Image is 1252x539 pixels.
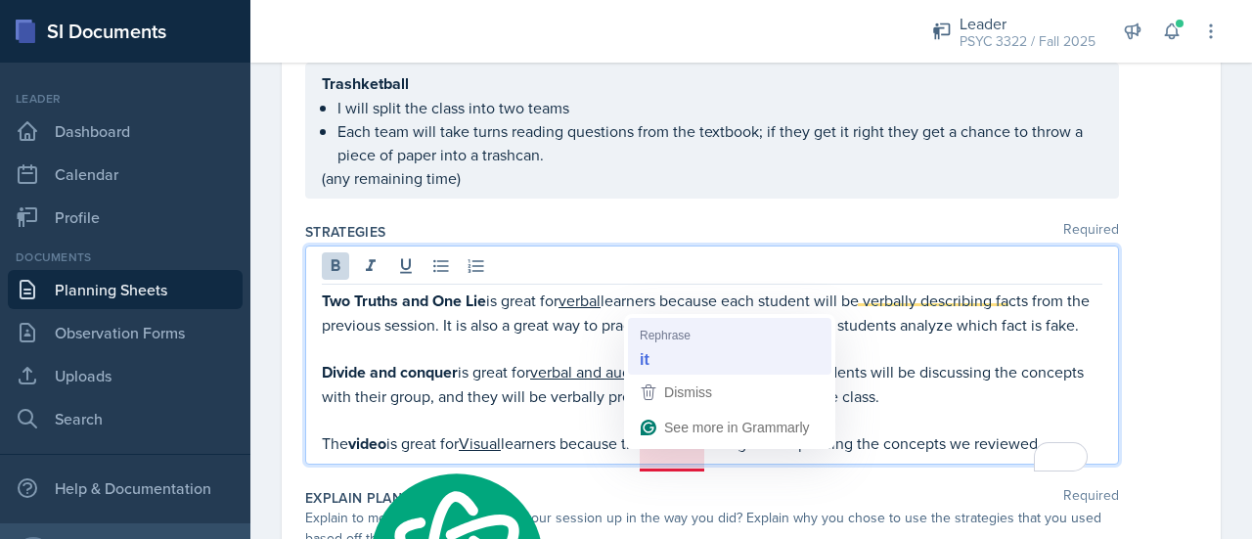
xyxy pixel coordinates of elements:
[8,399,243,438] a: Search
[322,290,486,312] strong: Two Truths and One Lie
[322,361,458,383] strong: Divide and conquer
[322,289,1102,337] p: is great for learners because each student will be verbally describing facts from the previous se...
[8,313,243,352] a: Observation Forms
[8,469,243,508] div: Help & Documentation
[322,431,1102,456] p: The is great for learners because the video has diagrams explaining the concepts we reviewed.
[960,31,1095,52] div: PSYC 3322 / Fall 2025
[337,96,1102,119] p: I will split the class into two teams
[8,155,243,194] a: Calendar
[559,290,601,311] u: verbal
[530,361,661,382] u: verbal and auditory
[8,90,243,108] div: Leader
[8,356,243,395] a: Uploads
[305,222,386,242] label: Strategies
[1063,488,1119,508] span: Required
[459,432,501,454] u: Visual
[337,119,1102,166] p: Each team will take turns reading questions from the textbook; if they get it right they get a ch...
[348,432,386,455] strong: video
[305,488,484,508] label: Explain Planning Sheet
[1063,222,1119,242] span: Required
[8,198,243,237] a: Profile
[8,112,243,151] a: Dashboard
[960,12,1095,35] div: Leader
[8,270,243,309] a: Planning Sheets
[322,72,409,95] strong: Trashketball
[322,289,1102,456] div: To enrich screen reader interactions, please activate Accessibility in Grammarly extension settings
[322,360,1102,408] p: is great for learners because the students will be discussing the concepts with their group, and ...
[322,166,1102,190] p: (any remaining time)
[8,248,243,266] div: Documents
